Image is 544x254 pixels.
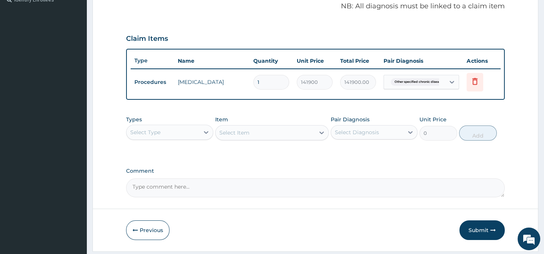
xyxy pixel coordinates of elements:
th: Total Price [336,53,380,68]
label: Pair Diagnosis [331,116,370,123]
label: Types [126,116,142,123]
label: Unit Price [419,116,447,123]
th: Pair Diagnosis [380,53,463,68]
div: Select Diagnosis [335,129,379,136]
label: Comment [126,168,504,174]
div: Minimize live chat window [124,4,142,22]
div: Chat with us now [39,42,127,52]
button: Previous [126,220,170,240]
h3: Claim Items [126,35,168,43]
td: [MEDICAL_DATA] [174,74,250,90]
th: Actions [463,53,501,68]
textarea: Type your message and hit 'Enter' [4,172,144,198]
p: NB: All diagnosis must be linked to a claim item [126,2,504,11]
button: Add [459,125,497,141]
th: Unit Price [293,53,336,68]
td: Procedures [131,75,174,89]
th: Name [174,53,250,68]
span: We're online! [44,78,104,154]
div: Select Type [130,129,160,136]
button: Submit [459,220,505,240]
img: d_794563401_company_1708531726252_794563401 [14,38,31,57]
th: Quantity [250,53,293,68]
label: Item [215,116,228,123]
th: Type [131,54,174,68]
span: Other specified chronic diseas... [391,78,447,86]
